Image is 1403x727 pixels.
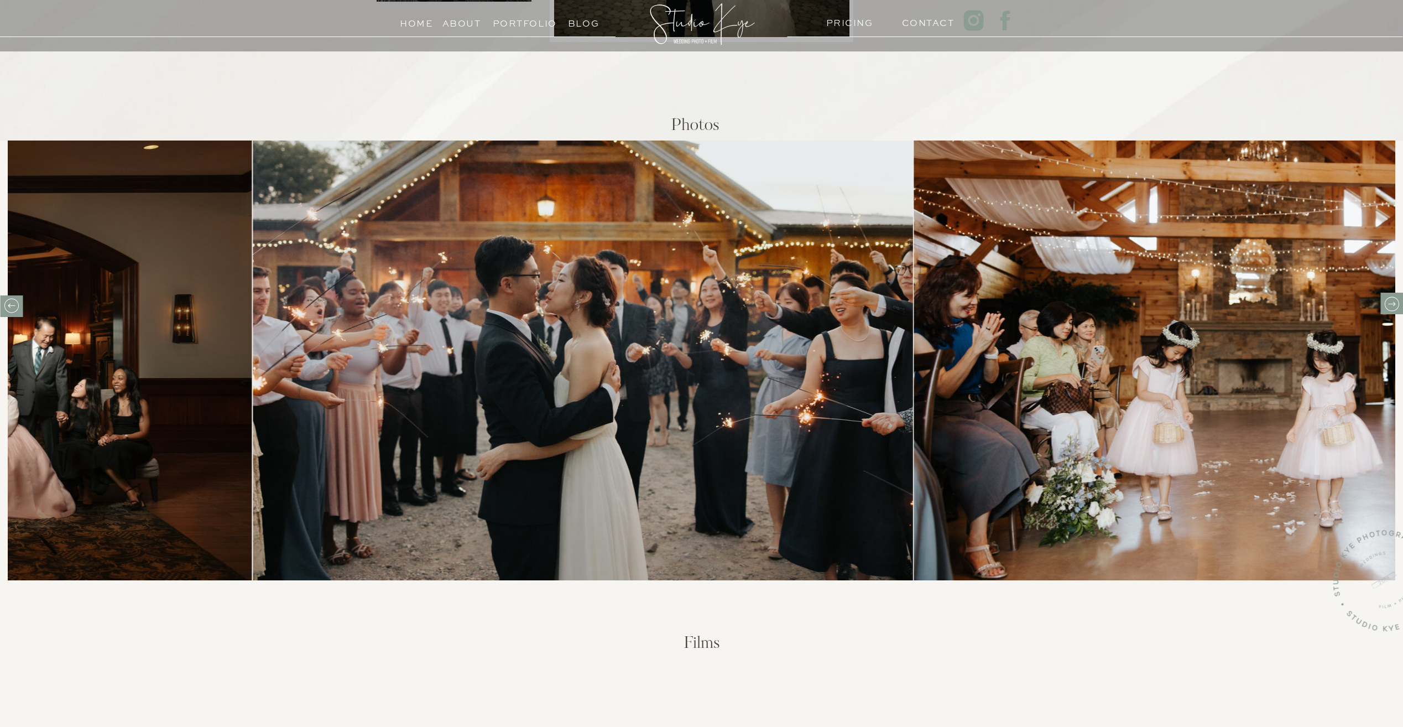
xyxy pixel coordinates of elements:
a: Home [395,15,438,26]
a: Contact [902,15,945,25]
h2: Photos [538,117,853,138]
a: PRICING [826,15,869,25]
h2: Films [544,635,860,656]
a: About [442,15,481,26]
a: Blog [559,15,609,26]
a: Portfolio [493,15,543,26]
